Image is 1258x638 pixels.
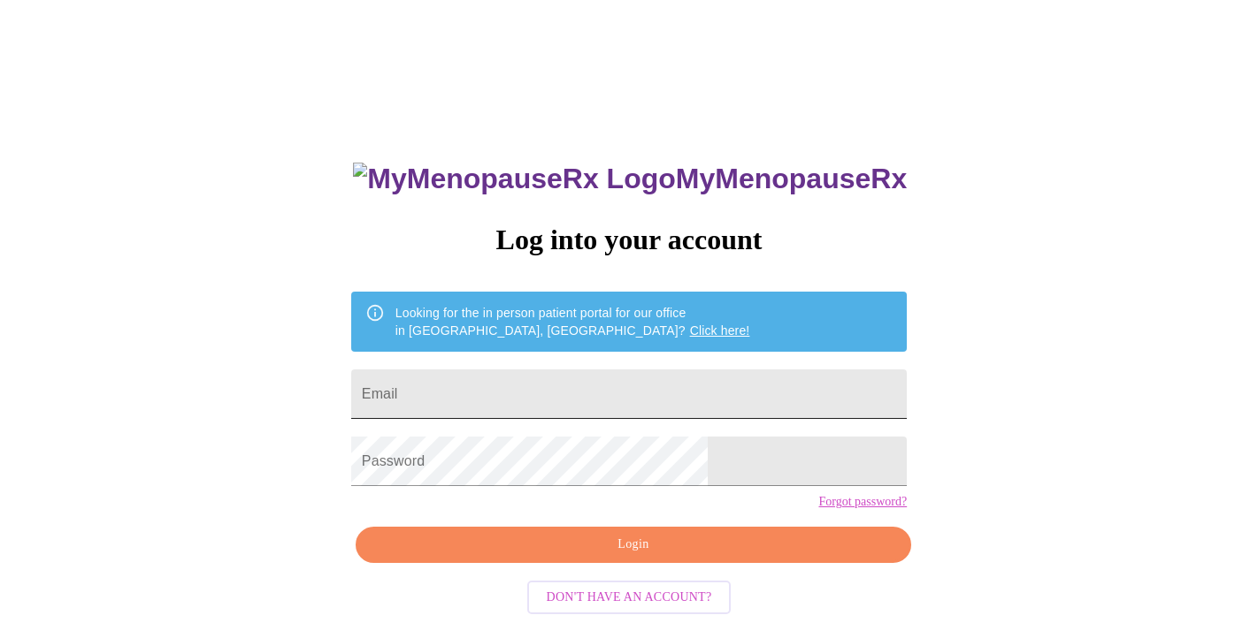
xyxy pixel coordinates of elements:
button: Don't have an account? [527,581,732,615]
div: Looking for the in person patient portal for our office in [GEOGRAPHIC_DATA], [GEOGRAPHIC_DATA]? [395,297,750,346]
h3: Log into your account [351,224,907,256]
a: Don't have an account? [523,589,736,604]
h3: MyMenopauseRx [353,163,907,195]
img: MyMenopauseRx Logo [353,163,675,195]
span: Don't have an account? [547,587,712,609]
button: Login [356,527,911,563]
a: Click here! [690,323,750,338]
a: Forgot password? [818,495,907,509]
span: Login [376,534,891,556]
